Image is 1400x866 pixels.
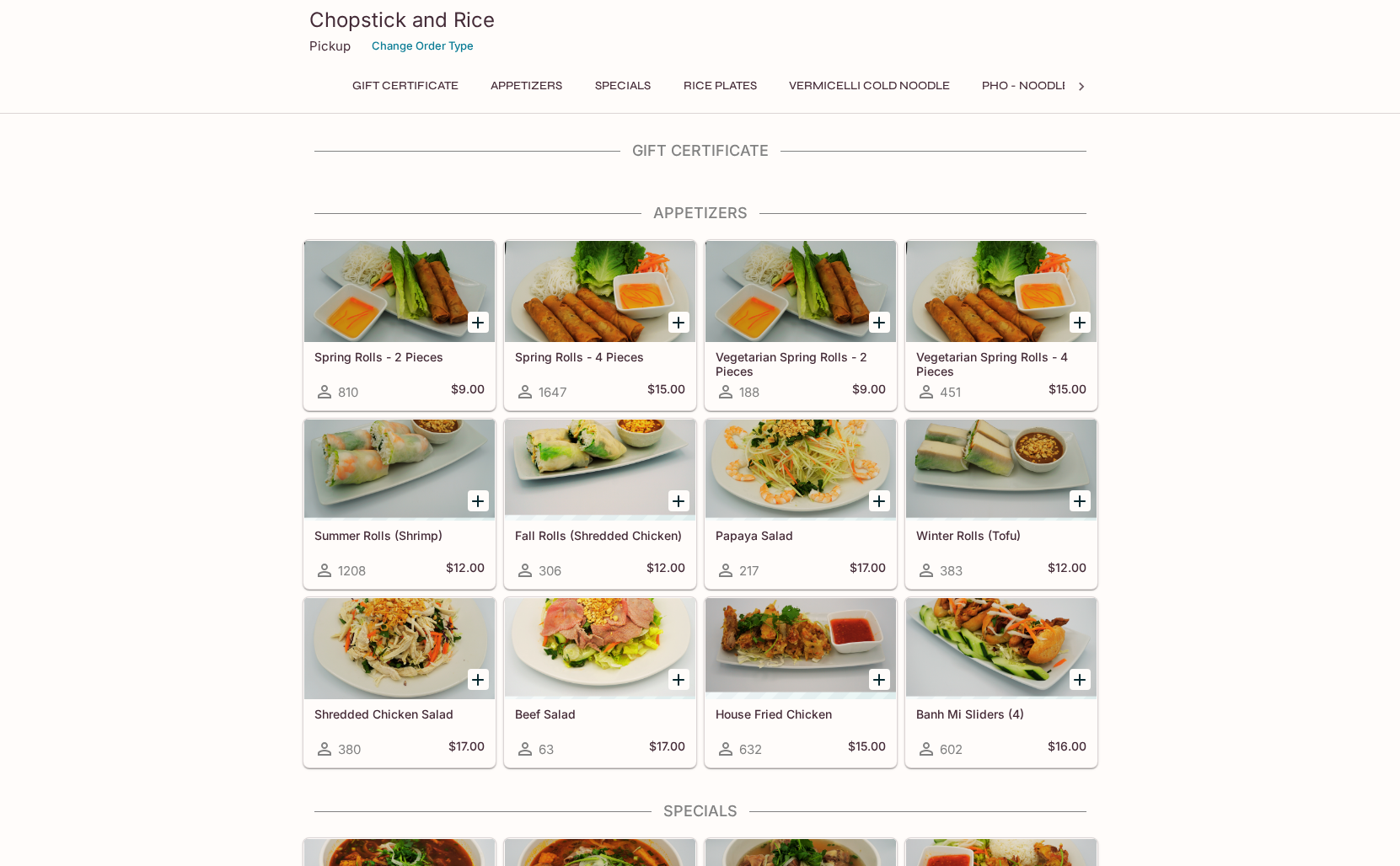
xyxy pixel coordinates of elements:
[905,597,1097,767] a: Banh Mi Sliders (4)602$16.00
[468,312,489,333] button: Add Spring Rolls - 2 Pieces
[304,241,495,342] div: Spring Rolls - 2 Pieces
[481,74,571,98] button: Appetizers
[739,384,759,400] span: 188
[309,38,351,54] p: Pickup
[446,560,485,580] h5: $12.00
[539,741,554,757] span: 63
[973,74,1114,98] button: Pho - Noodle Soup
[303,597,496,767] a: Shredded Chicken Salad380$17.00
[649,739,685,759] h5: $17.00
[905,240,1097,410] a: Vegetarian Spring Rolls - 4 Pieces451$15.00
[869,669,890,690] button: Add House Fried Chicken
[1070,669,1091,690] button: Add Banh Mi Sliders (4)
[647,382,685,402] h5: $15.00
[303,240,496,410] a: Spring Rolls - 2 Pieces810$9.00
[504,419,696,589] a: Fall Rolls (Shredded Chicken)306$12.00
[539,384,566,400] span: 1647
[916,707,1086,721] h5: Banh Mi Sliders (4)
[504,597,696,767] a: Beef Salad63$17.00
[338,563,366,579] span: 1208
[343,74,468,98] button: Gift Certificate
[1070,312,1091,333] button: Add Vegetarian Spring Rolls - 4 Pieces
[705,597,897,767] a: House Fried Chicken632$15.00
[906,241,1097,342] div: Vegetarian Spring Rolls - 4 Pieces
[705,240,897,410] a: Vegetarian Spring Rolls - 2 Pieces188$9.00
[303,802,1098,821] h4: Specials
[906,420,1097,521] div: Winter Rolls (Tofu)
[940,384,961,400] span: 451
[739,741,762,757] span: 632
[304,420,495,521] div: Summer Rolls (Shrimp)
[668,312,689,333] button: Add Spring Rolls - 4 Pieces
[585,74,661,98] button: Specials
[716,707,886,721] h5: House Fried Chicken
[304,598,495,699] div: Shredded Chicken Salad
[668,490,689,511] button: Add Fall Rolls (Shredded Chicken)
[1048,739,1086,759] h5: $16.00
[448,739,485,759] h5: $17.00
[705,419,897,589] a: Papaya Salad217$17.00
[916,528,1086,543] h5: Winter Rolls (Tofu)
[314,350,485,364] h5: Spring Rolls - 2 Pieces
[515,528,685,543] h5: Fall Rolls (Shredded Chicken)
[338,741,361,757] span: 380
[468,490,489,511] button: Add Summer Rolls (Shrimp)
[674,74,766,98] button: Rice Plates
[504,240,696,410] a: Spring Rolls - 4 Pieces1647$15.00
[1048,560,1086,580] h5: $12.00
[314,528,485,543] h5: Summer Rolls (Shrimp)
[646,560,685,580] h5: $12.00
[850,560,886,580] h5: $17.00
[505,241,695,342] div: Spring Rolls - 4 Pieces
[451,382,485,402] h5: $9.00
[716,350,886,377] h5: Vegetarian Spring Rolls - 2 Pieces
[906,598,1097,699] div: Banh Mi Sliders (4)
[869,312,890,333] button: Add Vegetarian Spring Rolls - 2 Pieces
[852,382,886,402] h5: $9.00
[303,204,1098,222] h4: Appetizers
[1049,382,1086,402] h5: $15.00
[338,384,358,400] span: 810
[716,528,886,543] h5: Papaya Salad
[869,490,890,511] button: Add Papaya Salad
[303,142,1098,160] h4: Gift Certificate
[940,741,963,757] span: 602
[705,420,896,521] div: Papaya Salad
[505,598,695,699] div: Beef Salad
[303,419,496,589] a: Summer Rolls (Shrimp)1208$12.00
[739,563,759,579] span: 217
[705,241,896,342] div: Vegetarian Spring Rolls - 2 Pieces
[468,669,489,690] button: Add Shredded Chicken Salad
[668,669,689,690] button: Add Beef Salad
[515,707,685,721] h5: Beef Salad
[848,739,886,759] h5: $15.00
[780,74,959,98] button: Vermicelli Cold Noodle
[314,707,485,721] h5: Shredded Chicken Salad
[515,350,685,364] h5: Spring Rolls - 4 Pieces
[309,7,1092,33] h3: Chopstick and Rice
[940,563,963,579] span: 383
[1070,490,1091,511] button: Add Winter Rolls (Tofu)
[905,419,1097,589] a: Winter Rolls (Tofu)383$12.00
[916,350,1086,377] h5: Vegetarian Spring Rolls - 4 Pieces
[505,420,695,521] div: Fall Rolls (Shredded Chicken)
[539,563,561,579] span: 306
[705,598,896,699] div: House Fried Chicken
[364,33,481,59] button: Change Order Type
